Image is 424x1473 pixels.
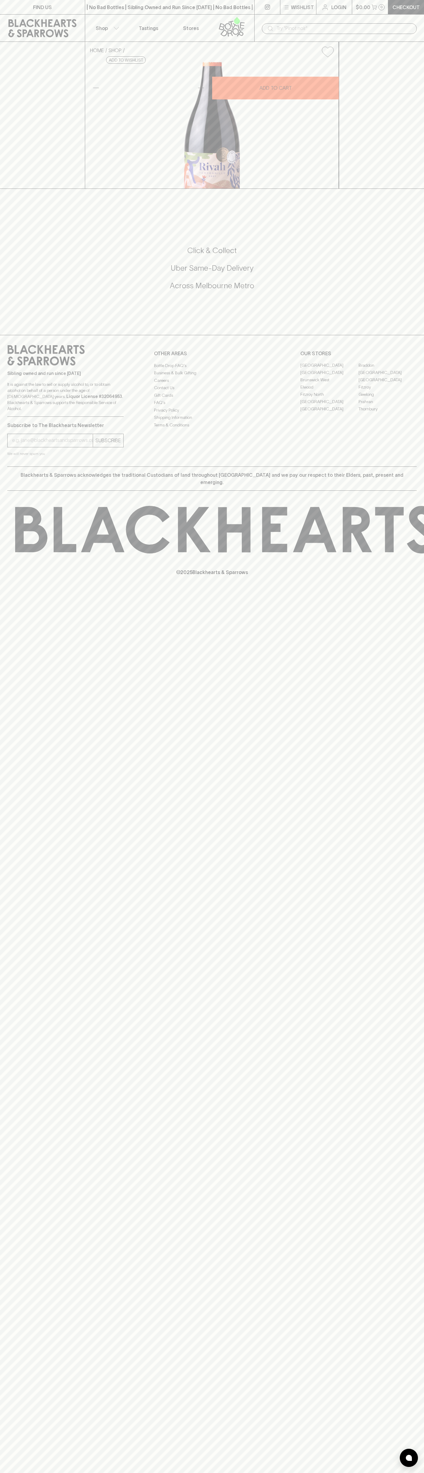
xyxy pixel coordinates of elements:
[109,48,122,53] a: SHOP
[212,77,339,99] button: ADD TO CART
[259,84,292,92] p: ADD TO CART
[276,24,412,33] input: Try "Pinot noir"
[85,15,128,42] button: Shop
[300,398,359,406] a: [GEOGRAPHIC_DATA]
[93,434,123,447] button: SUBSCRIBE
[183,25,199,32] p: Stores
[154,369,270,377] a: Business & Bulk Gifting
[7,263,417,273] h5: Uber Same-Day Delivery
[96,25,108,32] p: Shop
[127,15,170,42] a: Tastings
[7,221,417,323] div: Call to action block
[359,376,417,384] a: [GEOGRAPHIC_DATA]
[7,281,417,291] h5: Across Melbourne Metro
[300,376,359,384] a: Brunswick West
[7,451,124,457] p: We will never spam you
[356,4,370,11] p: $0.00
[300,362,359,369] a: [GEOGRAPHIC_DATA]
[359,406,417,413] a: Thornbury
[359,362,417,369] a: Braddon
[85,62,339,189] img: 38783.png
[154,406,270,414] a: Privacy Policy
[291,4,314,11] p: Wishlist
[7,422,124,429] p: Subscribe to The Blackhearts Newsletter
[106,56,146,64] button: Add to wishlist
[300,369,359,376] a: [GEOGRAPHIC_DATA]
[380,5,383,9] p: 0
[154,421,270,429] a: Terms & Conditions
[154,392,270,399] a: Gift Cards
[392,4,420,11] p: Checkout
[300,384,359,391] a: Elwood
[359,391,417,398] a: Geelong
[7,245,417,256] h5: Click & Collect
[359,384,417,391] a: Fitzroy
[300,350,417,357] p: OUR STORES
[66,394,122,399] strong: Liquor License #32064953
[7,381,124,412] p: It is against the law to sell or supply alcohol to, or to obtain alcohol on behalf of a person un...
[154,384,270,392] a: Contact Us
[12,471,412,486] p: Blackhearts & Sparrows acknowledges the traditional Custodians of land throughout [GEOGRAPHIC_DAT...
[154,362,270,369] a: Bottle Drop FAQ's
[154,350,270,357] p: OTHER AREAS
[154,377,270,384] a: Careers
[300,406,359,413] a: [GEOGRAPHIC_DATA]
[359,398,417,406] a: Prahran
[300,391,359,398] a: Fitzroy North
[319,44,336,60] button: Add to wishlist
[12,436,93,445] input: e.g. jane@blackheartsandsparrows.com.au
[359,369,417,376] a: [GEOGRAPHIC_DATA]
[33,4,52,11] p: FIND US
[170,15,212,42] a: Stores
[154,414,270,421] a: Shipping Information
[154,399,270,406] a: FAQ's
[139,25,158,32] p: Tastings
[90,48,104,53] a: HOME
[95,437,121,444] p: SUBSCRIBE
[331,4,346,11] p: Login
[406,1455,412,1461] img: bubble-icon
[7,370,124,376] p: Sibling owned and run since [DATE]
